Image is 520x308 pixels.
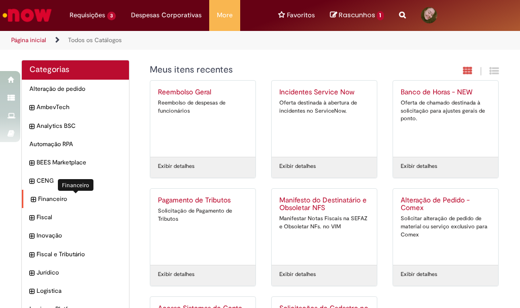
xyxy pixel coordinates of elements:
[68,36,122,44] a: Todos os Catálogos
[401,270,437,279] a: Exibir detalhes
[37,158,121,167] span: BEES Marketplace
[37,177,121,185] span: CENG
[29,122,34,132] i: expandir categoria Analytics BSC
[158,99,248,115] div: Reembolso de despesas de funcionários
[29,213,34,223] i: expandir categoria Fiscal
[22,153,129,172] div: expandir categoria BEES Marketplace BEES Marketplace
[22,208,129,227] div: expandir categoria Fiscal Fiscal
[158,270,194,279] a: Exibir detalhes
[279,99,369,115] div: Oferta destinada à abertura de incidentes no ServiceNow.
[37,268,121,277] span: Jurídico
[22,282,129,300] div: expandir categoria Logistica Logistica
[29,65,121,75] h2: Categorias
[70,10,105,20] span: Requisições
[29,85,121,93] span: Alteração de pedido
[22,263,129,282] div: expandir categoria Jurídico Jurídico
[158,162,194,170] a: Exibir detalhes
[22,245,129,264] div: expandir categoria Fiscal e Tributário Fiscal e Tributário
[401,162,437,170] a: Exibir detalhes
[490,66,499,76] i: Exibição de grade
[29,287,34,297] i: expandir categoria Logistica
[401,196,491,213] h2: Alteração de Pedido - Comex
[393,81,498,157] a: Banco de Horas - NEW Oferta de chamado destinada à solicitação para ajustes gerais de ponto.
[158,207,248,223] div: Solicitação de Pagamento de Tributos
[58,179,93,191] div: Financeiro
[330,10,384,20] a: No momento, sua lista de rascunhos tem 1 Itens
[22,190,129,209] div: expandir categoria Financeiro Financeiro
[22,117,129,135] div: expandir categoria Analytics BSC Analytics BSC
[393,189,498,265] a: Alteração de Pedido - Comex Solicitar alteração de pedido de material ou serviço exclusivo para C...
[272,189,377,265] a: Manifesto do Destinatário e Obsoletar NFS Manifestar Notas Fiscais na SEFAZ e Obsoletar NFs. no VIM
[29,250,34,260] i: expandir categoria Fiscal e Tributário
[29,268,34,279] i: expandir categoria Jurídico
[31,195,36,205] i: expandir categoria Financeiro
[29,231,34,242] i: expandir categoria Inovação
[8,31,296,50] ul: Trilhas de página
[11,36,46,44] a: Página inicial
[150,81,255,157] a: Reembolso Geral Reembolso de despesas de funcionários
[279,196,369,213] h2: Manifesto do Destinatário e Obsoletar NFS
[29,103,34,113] i: expandir categoria AmbevTech
[107,12,116,20] span: 3
[150,65,408,75] h1: {"description":"","title":"Meus itens recentes"} Categoria
[37,103,121,112] span: AmbevTech
[339,10,375,20] span: Rascunhos
[401,88,491,96] h2: Banco de Horas - NEW
[29,158,34,168] i: expandir categoria BEES Marketplace
[22,172,129,190] div: expandir categoria CENG CENG
[1,5,53,25] img: ServiceNow
[22,135,129,154] div: Automação RPA
[279,88,369,96] h2: Incidentes Service Now
[287,10,315,20] span: Favoritos
[29,177,34,187] i: expandir categoria CENG
[463,66,472,76] i: Exibição em cartão
[217,10,233,20] span: More
[401,99,491,123] div: Oferta de chamado destinada à solicitação para ajustes gerais de ponto.
[158,196,248,204] h2: Pagamento de Tributos
[377,11,384,20] span: 1
[401,215,491,238] div: Solicitar alteração de pedido de material ou serviço exclusivo para Comex
[22,226,129,245] div: expandir categoria Inovação Inovação
[38,195,121,203] span: Financeiro
[37,250,121,259] span: Fiscal e Tributário
[150,189,255,265] a: Pagamento de Tributos Solicitação de Pagamento de Tributos
[131,10,202,20] span: Despesas Corporativas
[29,140,121,149] span: Automação RPA
[272,81,377,157] a: Incidentes Service Now Oferta destinada à abertura de incidentes no ServiceNow.
[279,215,369,230] div: Manifestar Notas Fiscais na SEFAZ e Obsoletar NFs. no VIM
[37,231,121,240] span: Inovação
[480,65,482,77] span: |
[279,162,316,170] a: Exibir detalhes
[37,287,121,295] span: Logistica
[279,270,316,279] a: Exibir detalhes
[37,213,121,222] span: Fiscal
[22,98,129,117] div: expandir categoria AmbevTech AmbevTech
[158,88,248,96] h2: Reembolso Geral
[22,80,129,98] div: Alteração de pedido
[37,122,121,130] span: Analytics BSC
